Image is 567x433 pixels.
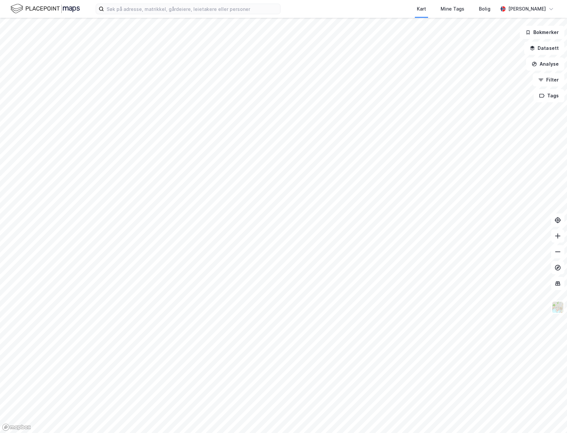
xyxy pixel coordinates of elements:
[11,3,80,15] img: logo.f888ab2527a4732fd821a326f86c7f29.svg
[479,5,490,13] div: Bolig
[417,5,426,13] div: Kart
[508,5,546,13] div: [PERSON_NAME]
[441,5,464,13] div: Mine Tags
[104,4,280,14] input: Søk på adresse, matrikkel, gårdeiere, leietakere eller personer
